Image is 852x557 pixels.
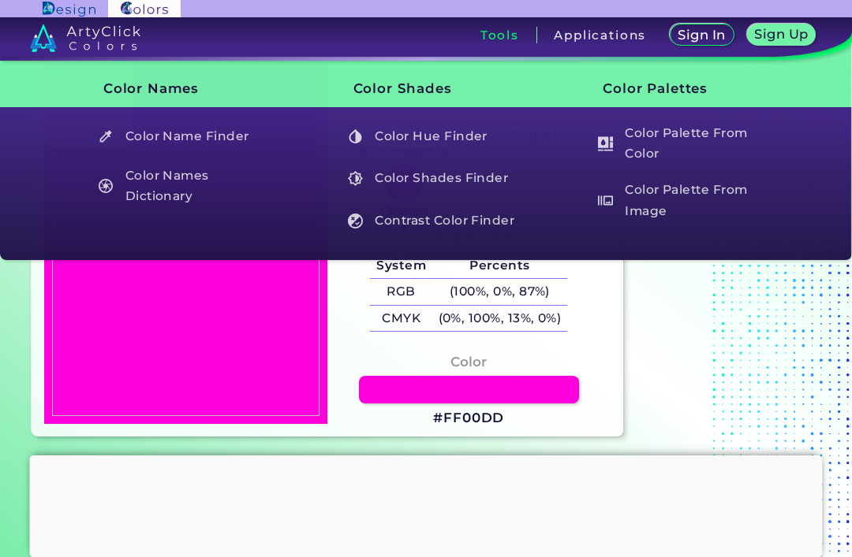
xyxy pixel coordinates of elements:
[348,129,363,144] img: icon_color_hue_white.svg
[680,29,724,41] h5: Sign In
[348,171,363,186] img: icon_color_shades_white.svg
[327,69,525,109] h3: Color Shades
[341,206,525,236] h5: Contrast Color Finder
[341,164,525,194] h5: Color Shades Finder
[433,409,504,428] h3: #FF00DD
[43,2,95,17] img: ArtyClick Design logo
[590,121,774,166] h5: Color Palette From Color
[450,351,487,373] h4: Color
[77,69,275,109] h3: Color Names
[370,279,432,305] h5: RGB
[339,121,525,151] a: Color Hue Finder
[589,178,775,223] a: Color Palette From Image
[339,164,525,194] a: Color Shades Finder
[554,29,646,41] h3: Applications
[749,24,813,45] a: Sign Up
[577,69,775,109] h3: Color Palettes
[341,121,525,151] h5: Color Hue Finder
[339,206,525,236] a: Contrast Color Finder
[348,214,363,228] img: icon_color_contrast_white.svg
[480,29,519,41] h3: Tools
[598,193,613,208] img: icon_palette_from_image_white.svg
[91,121,275,151] h5: Color Name Finder
[672,24,731,45] a: Sign In
[432,279,567,305] h5: (100%, 0%, 87%)
[370,306,432,332] h5: CMYK
[99,129,114,144] img: icon_color_name_finder_white.svg
[598,136,613,151] img: icon_col_pal_col_white.svg
[757,28,806,40] h5: Sign Up
[89,164,275,209] a: Color Names Dictionary
[432,253,567,279] h5: Percents
[91,164,275,209] h5: Color Names Dictionary
[432,306,567,332] h5: (0%, 100%, 13%, 0%)
[99,179,114,194] img: icon_color_names_dictionary_white.svg
[30,455,823,553] iframe: Advertisement
[589,121,775,166] a: Color Palette From Color
[30,24,141,52] img: logo_artyclick_colors_white.svg
[370,253,432,279] h5: System
[89,121,275,151] a: Color Name Finder
[590,178,774,223] h5: Color Palette From Image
